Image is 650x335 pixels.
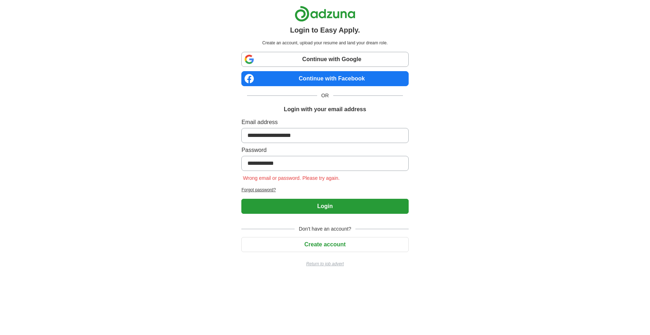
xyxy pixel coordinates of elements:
[295,6,355,22] img: Adzuna logo
[317,92,333,99] span: OR
[241,241,408,247] a: Create account
[295,225,356,233] span: Don't have an account?
[241,175,341,181] span: Wrong email or password. Please try again.
[241,237,408,252] button: Create account
[241,199,408,214] button: Login
[241,261,408,267] a: Return to job advert
[284,105,366,114] h1: Login with your email address
[241,146,408,154] label: Password
[241,52,408,67] a: Continue with Google
[243,40,407,46] p: Create an account, upload your resume and land your dream role.
[241,187,408,193] a: Forgot password?
[290,25,360,35] h1: Login to Easy Apply.
[241,118,408,127] label: Email address
[241,71,408,86] a: Continue with Facebook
